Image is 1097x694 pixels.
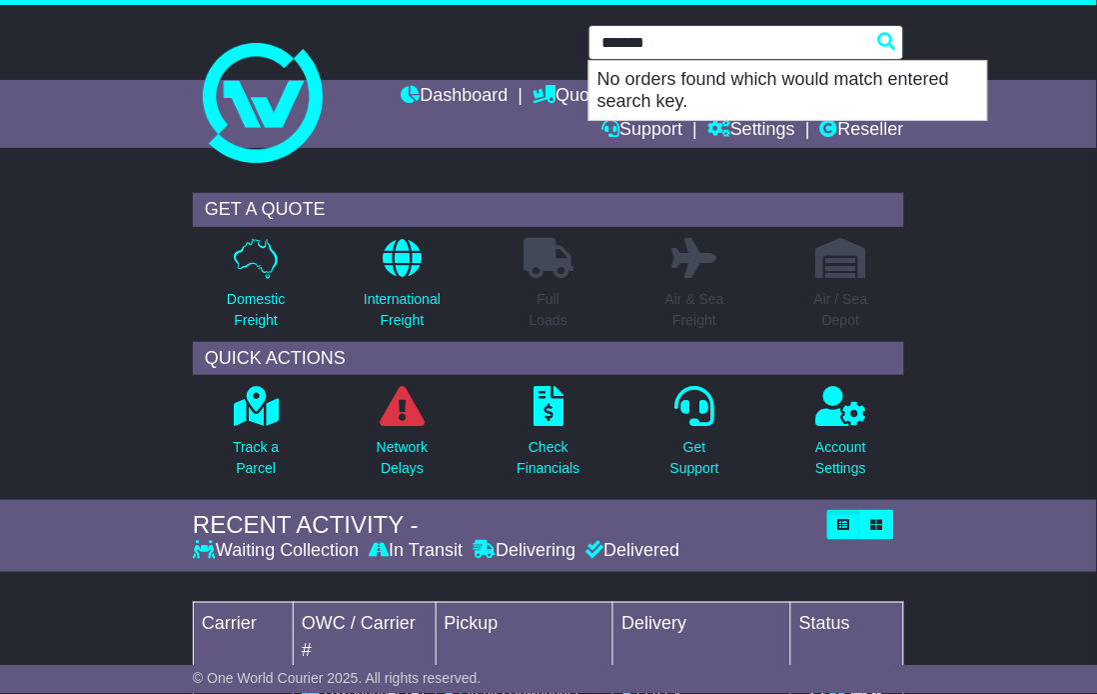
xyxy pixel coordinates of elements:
td: Status [791,602,904,673]
a: NetworkDelays [376,385,429,490]
p: Air / Sea Depot [814,289,868,331]
p: Network Delays [377,437,428,479]
td: Delivery [613,602,791,673]
td: Pickup [436,602,613,673]
a: AccountSettings [815,385,868,490]
a: Reseller [820,114,904,148]
div: In Transit [364,540,468,562]
a: GetSupport [669,385,720,490]
div: Delivered [580,540,679,562]
a: Track aParcel [232,385,280,490]
td: OWC / Carrier # [294,602,437,673]
p: Domestic Freight [227,289,285,331]
a: Quote/Book [533,80,650,114]
td: Carrier [194,602,294,673]
p: Account Settings [816,437,867,479]
p: International Freight [364,289,441,331]
div: QUICK ACTIONS [193,342,904,376]
div: GET A QUOTE [193,193,904,227]
span: © One World Courier 2025. All rights reserved. [193,671,482,687]
a: DomesticFreight [226,237,286,342]
p: No orders found which would match entered search key. [589,61,987,120]
div: RECENT ACTIVITY - [193,511,817,540]
a: CheckFinancials [517,385,581,490]
p: Full Loads [524,289,573,331]
div: Delivering [468,540,580,562]
p: Get Support [670,437,719,479]
p: Check Financials [518,437,580,479]
p: Track a Parcel [233,437,279,479]
a: Support [601,114,682,148]
div: Waiting Collection [193,540,364,562]
a: Dashboard [402,80,509,114]
a: Settings [707,114,795,148]
a: InternationalFreight [363,237,442,342]
p: Air & Sea Freight [665,289,724,331]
